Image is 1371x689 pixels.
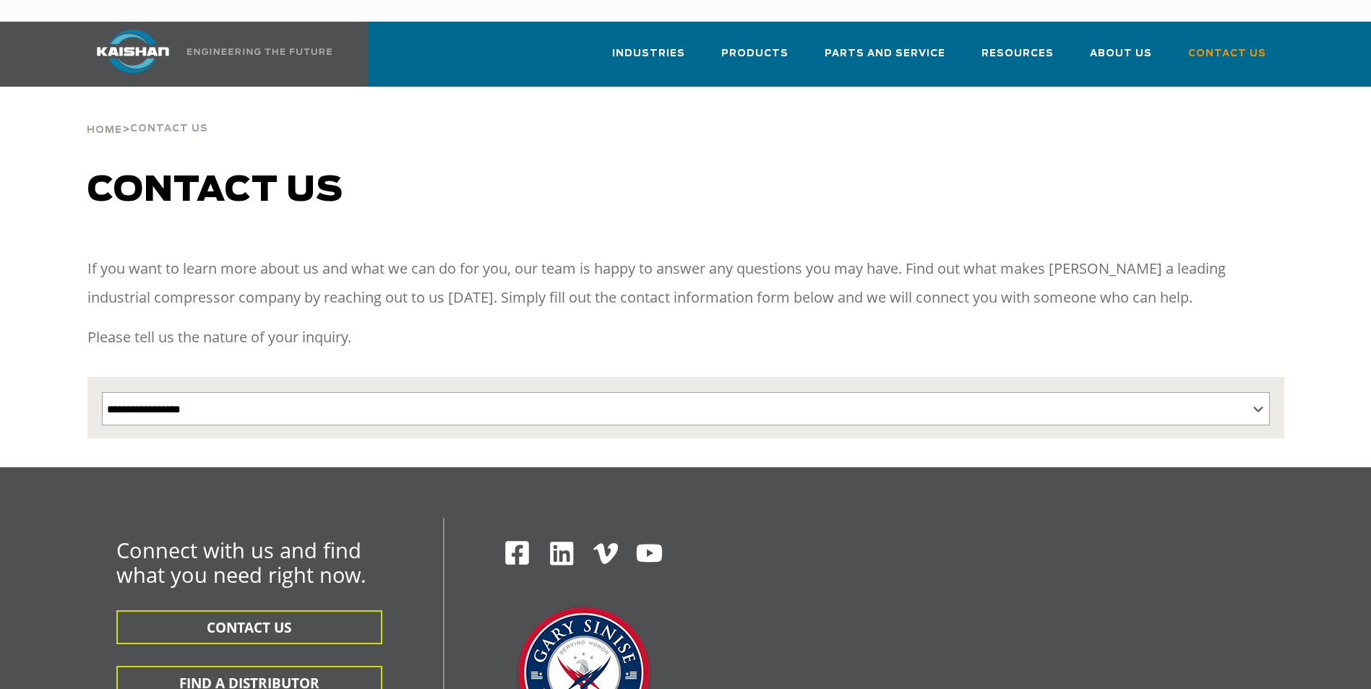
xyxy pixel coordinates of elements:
a: Parts and Service [825,35,945,84]
img: Youtube [635,539,663,568]
a: Industries [612,35,685,84]
a: Kaishan USA [79,22,335,87]
span: Home [87,126,122,135]
div: > [87,87,208,142]
p: If you want to learn more about us and what we can do for you, our team is happy to answer any qu... [87,254,1284,312]
button: CONTACT US [116,610,382,644]
span: Contact Us [1188,45,1266,62]
a: Home [87,123,122,136]
span: About Us [1090,45,1152,62]
span: Contact us [87,173,343,208]
a: Products [721,35,788,84]
img: Engineering the future [187,48,332,55]
span: Contact Us [130,124,208,134]
p: Please tell us the nature of your inquiry. [87,323,1284,352]
span: Parts and Service [825,45,945,62]
img: Facebook [504,539,530,566]
span: Resources [981,45,1054,62]
span: Industries [612,45,685,62]
img: kaishan logo [79,30,187,73]
span: Products [721,45,788,62]
img: Vimeo [593,543,618,564]
a: About Us [1090,35,1152,84]
a: Resources [981,35,1054,84]
span: Connect with us and find what you need right now. [116,536,366,589]
img: Linkedin [548,539,576,568]
a: Contact Us [1188,35,1266,84]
